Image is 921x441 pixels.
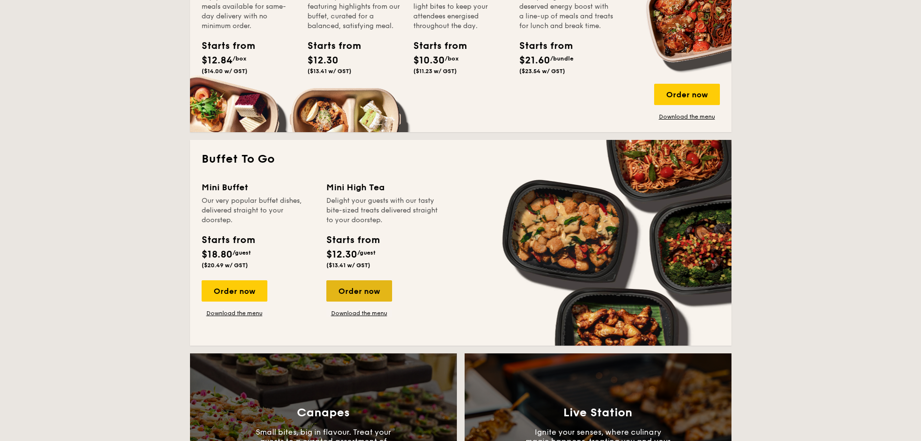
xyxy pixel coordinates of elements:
div: Mini Buffet [202,181,315,194]
h3: Canapes [297,406,350,420]
div: Starts from [519,39,563,53]
span: /box [445,55,459,62]
span: $10.30 [413,55,445,66]
div: Order now [654,84,720,105]
span: $12.30 [307,55,338,66]
span: /bundle [550,55,573,62]
div: Starts from [326,233,379,247]
div: Starts from [202,233,254,247]
span: $21.60 [519,55,550,66]
div: Starts from [413,39,457,53]
h3: Live Station [563,406,632,420]
h2: Buffet To Go [202,152,720,167]
span: ($23.54 w/ GST) [519,68,565,75]
span: ($20.49 w/ GST) [202,262,248,269]
div: Starts from [202,39,245,53]
div: Order now [326,280,392,302]
a: Download the menu [326,309,392,317]
span: ($13.41 w/ GST) [326,262,370,269]
a: Download the menu [202,309,267,317]
span: /guest [357,249,376,256]
span: $12.84 [202,55,233,66]
div: Order now [202,280,267,302]
div: Delight your guests with our tasty bite-sized treats delivered straight to your doorstep. [326,196,439,225]
span: $18.80 [202,249,233,260]
div: Starts from [307,39,351,53]
div: Our very popular buffet dishes, delivered straight to your doorstep. [202,196,315,225]
span: ($11.23 w/ GST) [413,68,457,75]
span: /box [233,55,247,62]
a: Download the menu [654,113,720,121]
div: Mini High Tea [326,181,439,194]
span: $12.30 [326,249,357,260]
span: ($13.41 w/ GST) [307,68,351,75]
span: /guest [233,249,251,256]
span: ($14.00 w/ GST) [202,68,248,75]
